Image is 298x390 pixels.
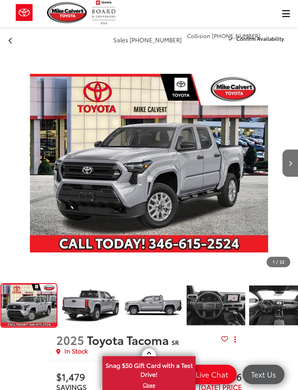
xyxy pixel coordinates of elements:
img: 2025 Toyota Tacoma SR [1,284,57,327]
span: / [275,259,279,265]
span: [PHONE_NUMBER] [212,32,260,40]
span: 1 [273,259,274,265]
a: Expand Photo 1 [61,283,120,328]
span: [PHONE_NUMBER] [130,35,182,44]
span: Snag $50 Gift Card with a Test Drive! [103,357,195,381]
span: $1,479 [56,372,149,383]
img: 2025 Toyota Tacoma SR [61,283,121,328]
button: Next image [282,150,298,177]
span: SR [172,338,179,346]
a: Text Us [243,365,284,384]
span: Toyota Tacoma [87,331,172,348]
span: 2025 [56,331,84,348]
img: 2025 Toyota Tacoma SR [123,283,183,328]
button: Actions [228,333,242,346]
span: Text Us [247,369,280,379]
span: 22 [280,259,284,265]
a: Expand Photo 3 [187,283,245,328]
a: Expand Photo 2 [124,283,182,328]
img: 2025 Toyota Tacoma SR [186,283,246,328]
span: Collision [187,32,210,40]
span: Sales [113,35,128,44]
img: 2025 Toyota Tacoma SR [30,51,268,275]
img: Mike Calvert Toyota [47,2,88,23]
a: Expand Photo 0 [0,283,57,328]
span: dropdown dots [234,336,236,343]
a: Live Chat [187,365,237,384]
span: Live Chat [192,369,232,379]
span: In Stock [64,346,88,355]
